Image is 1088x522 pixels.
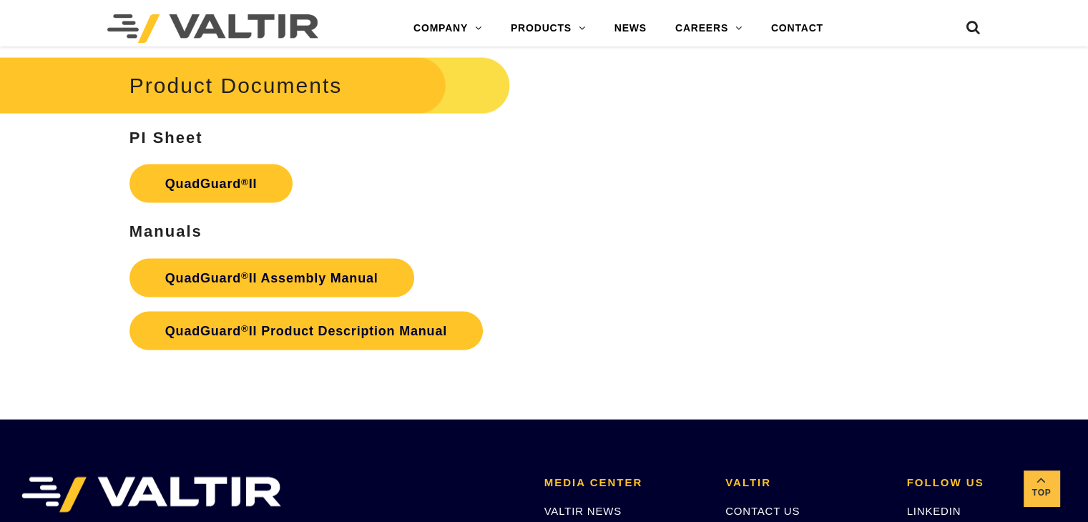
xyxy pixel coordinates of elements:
a: VALTIR NEWS [544,505,622,517]
img: VALTIR [21,477,281,513]
a: Top [1024,471,1059,506]
sup: ® [241,177,249,187]
strong: QuadGuard II Product Description Manual [165,324,447,338]
a: QuadGuard®II Product Description Manual [129,312,483,350]
a: QuadGuard®II [129,164,293,203]
a: COMPANY [399,14,496,43]
a: NEWS [600,14,661,43]
span: Top [1024,485,1059,501]
sup: ® [241,270,249,281]
sup: ® [241,323,249,334]
a: CONTACT US [725,505,800,517]
img: Valtir [107,14,318,43]
strong: QuadGuard II Assembly Manual [165,271,378,285]
a: CAREERS [661,14,757,43]
strong: PI Sheet [129,129,203,147]
a: CONTACT [757,14,838,43]
h2: MEDIA CENTER [544,477,704,489]
a: QuadGuard®II Assembly Manual [129,259,414,297]
a: LINKEDIN [907,505,961,517]
strong: Manuals [129,222,202,240]
h2: FOLLOW US [907,477,1067,489]
h2: VALTIR [725,477,885,489]
a: PRODUCTS [496,14,600,43]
